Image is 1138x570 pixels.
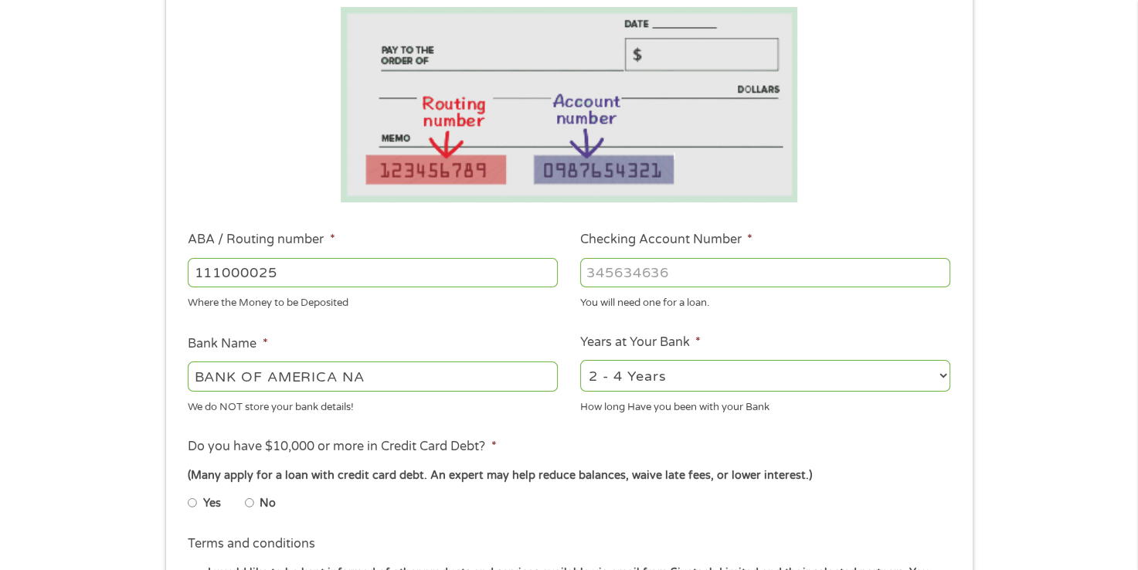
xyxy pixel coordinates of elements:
[341,7,798,202] img: Routing number location
[188,439,496,455] label: Do you have $10,000 or more in Credit Card Debt?
[188,467,949,484] div: (Many apply for a loan with credit card debt. An expert may help reduce balances, waive late fees...
[260,495,276,512] label: No
[188,394,558,415] div: We do NOT store your bank details!
[188,232,335,248] label: ABA / Routing number
[580,232,752,248] label: Checking Account Number
[188,536,315,552] label: Terms and conditions
[580,334,701,351] label: Years at Your Bank
[203,495,221,512] label: Yes
[580,258,950,287] input: 345634636
[188,258,558,287] input: 263177916
[188,336,267,352] label: Bank Name
[580,290,950,311] div: You will need one for a loan.
[580,394,950,415] div: How long Have you been with your Bank
[188,290,558,311] div: Where the Money to be Deposited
